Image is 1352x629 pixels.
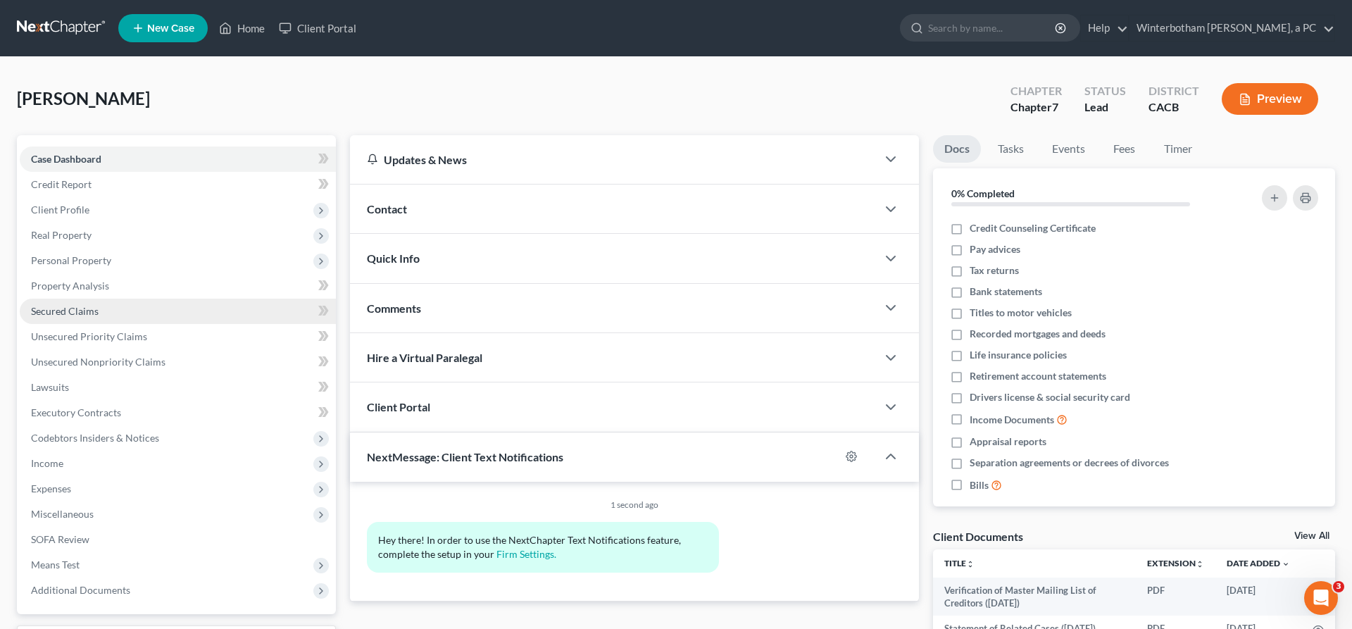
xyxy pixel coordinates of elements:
[31,482,71,494] span: Expenses
[31,584,130,596] span: Additional Documents
[1010,99,1062,116] div: Chapter
[970,221,1096,235] span: Credit Counseling Certificate
[1010,83,1062,99] div: Chapter
[970,327,1106,341] span: Recorded mortgages and deeds
[31,254,111,266] span: Personal Property
[970,456,1169,470] span: Separation agreements or decrees of divorces
[1084,83,1126,99] div: Status
[970,478,989,492] span: Bills
[31,559,80,571] span: Means Test
[1215,578,1301,616] td: [DATE]
[1304,581,1338,615] iframe: Intercom live chat
[970,348,1067,362] span: Life insurance policies
[970,285,1042,299] span: Bank statements
[31,330,147,342] span: Unsecured Priority Claims
[20,527,336,552] a: SOFA Review
[970,390,1130,404] span: Drivers license & social security card
[17,88,150,108] span: [PERSON_NAME]
[20,172,336,197] a: Credit Report
[212,15,272,41] a: Home
[378,534,683,560] span: Hey there! In order to use the NextChapter Text Notifications feature, complete the setup in your
[1196,560,1204,568] i: unfold_more
[367,152,860,167] div: Updates & News
[1148,83,1199,99] div: District
[367,301,421,315] span: Comments
[367,499,902,511] div: 1 second ago
[1147,558,1204,568] a: Extensionunfold_more
[970,413,1054,427] span: Income Documents
[31,381,69,393] span: Lawsuits
[1129,15,1334,41] a: Winterbotham [PERSON_NAME], a PC
[272,15,363,41] a: Client Portal
[496,548,556,560] a: Firm Settings.
[1227,558,1290,568] a: Date Added expand_more
[1148,99,1199,116] div: CACB
[1333,581,1344,592] span: 3
[1222,83,1318,115] button: Preview
[20,349,336,375] a: Unsecured Nonpriority Claims
[987,135,1035,163] a: Tasks
[147,23,194,34] span: New Case
[970,263,1019,278] span: Tax returns
[1294,531,1329,541] a: View All
[966,560,975,568] i: unfold_more
[970,242,1020,256] span: Pay advices
[31,229,92,241] span: Real Property
[1041,135,1096,163] a: Events
[367,251,420,265] span: Quick Info
[31,406,121,418] span: Executory Contracts
[1136,578,1215,616] td: PDF
[31,204,89,216] span: Client Profile
[31,178,92,190] span: Credit Report
[367,400,430,413] span: Client Portal
[31,457,63,469] span: Income
[367,202,407,216] span: Contact
[31,305,99,317] span: Secured Claims
[31,356,165,368] span: Unsecured Nonpriority Claims
[20,400,336,425] a: Executory Contracts
[1081,15,1128,41] a: Help
[1052,100,1058,113] span: 7
[970,306,1072,320] span: Titles to motor vehicles
[367,450,563,463] span: NextMessage: Client Text Notifications
[970,369,1106,383] span: Retirement account statements
[944,558,975,568] a: Titleunfold_more
[20,324,336,349] a: Unsecured Priority Claims
[20,375,336,400] a: Lawsuits
[1102,135,1147,163] a: Fees
[933,135,981,163] a: Docs
[31,432,159,444] span: Codebtors Insiders & Notices
[31,533,89,545] span: SOFA Review
[1282,560,1290,568] i: expand_more
[1084,99,1126,116] div: Lead
[1153,135,1203,163] a: Timer
[951,187,1015,199] strong: 0% Completed
[20,273,336,299] a: Property Analysis
[928,15,1057,41] input: Search by name...
[31,280,109,292] span: Property Analysis
[20,147,336,172] a: Case Dashboard
[367,351,482,364] span: Hire a Virtual Paralegal
[933,529,1023,544] div: Client Documents
[20,299,336,324] a: Secured Claims
[31,508,94,520] span: Miscellaneous
[970,435,1046,449] span: Appraisal reports
[31,153,101,165] span: Case Dashboard
[933,578,1136,616] td: Verification of Master Mailing List of Creditors ([DATE])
